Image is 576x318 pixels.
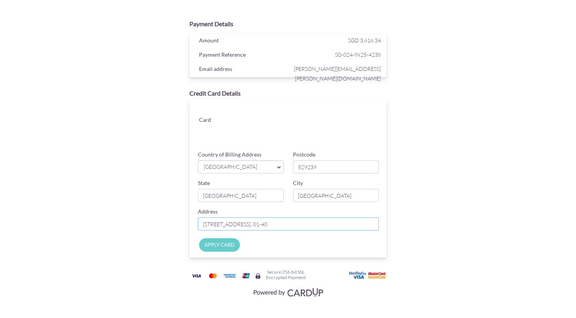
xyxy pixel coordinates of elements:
iframe: Secure card expiration date input frame [248,124,313,138]
span: [PERSON_NAME][EMAIL_ADDRESS][PERSON_NAME][DOMAIN_NAME] [290,64,381,83]
span: SGD 3,616.34 [348,37,381,44]
label: Postcode [293,151,315,158]
img: Mastercard [205,271,221,281]
div: Credit Card Details [189,89,387,98]
span: [GEOGRAPHIC_DATA] [203,163,271,171]
div: Payment Reference [193,50,290,61]
iframe: Secure card number input frame [248,107,380,121]
div: Amount [193,35,290,47]
img: Visa [189,271,204,281]
img: Visa, Mastercard [249,285,327,299]
label: City [293,179,303,187]
label: State [198,179,210,187]
img: Secure lock [255,273,261,279]
label: Address [198,208,218,215]
iframe: Secure card security code input frame [314,124,379,138]
input: APPLY CARD [199,238,240,252]
h6: Secure 256-bit SSL Encrypted Payment [266,269,306,279]
img: User card [349,271,387,280]
label: Country of Billing Address [198,151,261,158]
div: Email address [193,64,290,76]
div: Card [193,115,241,126]
span: SG-024-IN25-4238 [290,50,381,59]
div: Payment Details [189,20,387,29]
a: [GEOGRAPHIC_DATA] [198,160,284,173]
img: American Express [222,271,237,281]
img: Union Pay [238,271,254,281]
